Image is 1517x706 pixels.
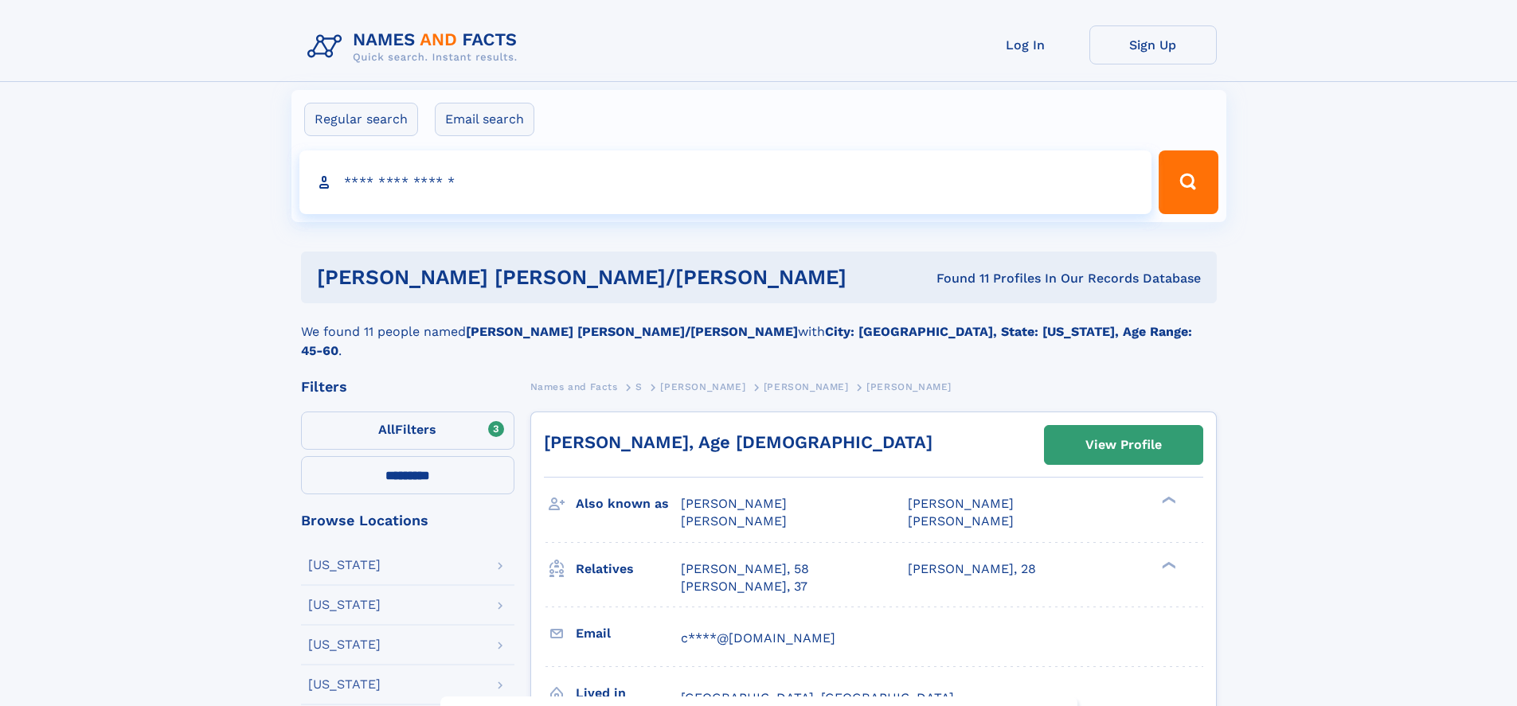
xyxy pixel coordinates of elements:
[962,25,1089,64] a: Log In
[764,381,849,392] span: [PERSON_NAME]
[304,103,418,136] label: Regular search
[544,432,932,452] a: [PERSON_NAME], Age [DEMOGRAPHIC_DATA]
[1085,427,1162,463] div: View Profile
[308,638,381,651] div: [US_STATE]
[635,381,643,392] span: S
[866,381,952,392] span: [PERSON_NAME]
[576,556,681,583] h3: Relatives
[308,678,381,691] div: [US_STATE]
[435,103,534,136] label: Email search
[301,412,514,450] label: Filters
[681,513,787,529] span: [PERSON_NAME]
[576,490,681,517] h3: Also known as
[635,376,643,396] a: S
[891,270,1201,287] div: Found 11 Profiles In Our Records Database
[301,303,1217,361] div: We found 11 people named with .
[908,560,1036,578] a: [PERSON_NAME], 28
[660,376,745,396] a: [PERSON_NAME]
[378,422,395,437] span: All
[1158,495,1177,505] div: ❯
[576,620,681,647] h3: Email
[764,376,849,396] a: [PERSON_NAME]
[466,324,798,339] b: [PERSON_NAME] [PERSON_NAME]/[PERSON_NAME]
[681,578,807,595] a: [PERSON_NAME], 37
[1089,25,1217,64] a: Sign Up
[299,150,1152,214] input: search input
[1159,150,1218,214] button: Search Button
[308,599,381,611] div: [US_STATE]
[681,690,954,705] span: [GEOGRAPHIC_DATA], [GEOGRAPHIC_DATA]
[301,380,514,394] div: Filters
[1045,426,1202,464] a: View Profile
[908,496,1014,511] span: [PERSON_NAME]
[681,560,809,578] a: [PERSON_NAME], 58
[530,376,618,396] a: Names and Facts
[308,559,381,571] div: [US_STATE]
[660,381,745,392] span: [PERSON_NAME]
[681,496,787,511] span: [PERSON_NAME]
[1158,560,1177,570] div: ❯
[908,513,1014,529] span: [PERSON_NAME]
[301,25,530,68] img: Logo Names and Facts
[301,324,1192,358] b: City: [GEOGRAPHIC_DATA], State: [US_STATE], Age Range: 45-60
[301,513,514,528] div: Browse Locations
[317,267,892,287] h1: [PERSON_NAME] [PERSON_NAME]/[PERSON_NAME]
